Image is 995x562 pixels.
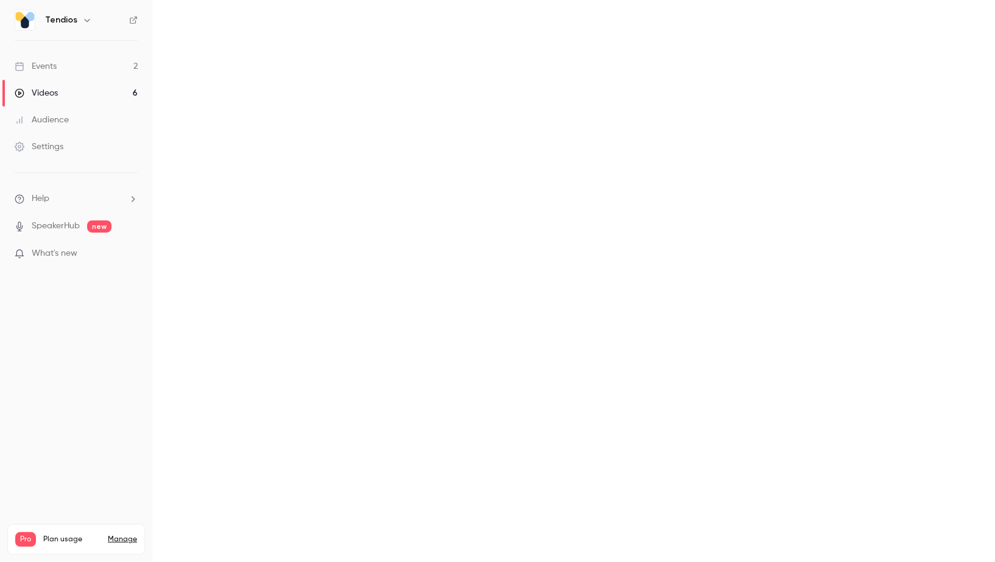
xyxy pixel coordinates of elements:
span: What's new [32,247,77,260]
div: Events [15,60,57,72]
span: Plan usage [43,535,101,544]
span: Help [32,192,49,205]
img: Tendios [15,10,35,30]
li: help-dropdown-opener [15,192,138,205]
a: SpeakerHub [32,220,80,233]
iframe: Noticeable Trigger [123,248,138,259]
div: Videos [15,87,58,99]
span: Pro [15,532,36,547]
div: Settings [15,141,63,153]
a: Manage [108,535,137,544]
span: new [87,220,112,233]
div: Audience [15,114,69,126]
h6: Tendios [45,14,77,26]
